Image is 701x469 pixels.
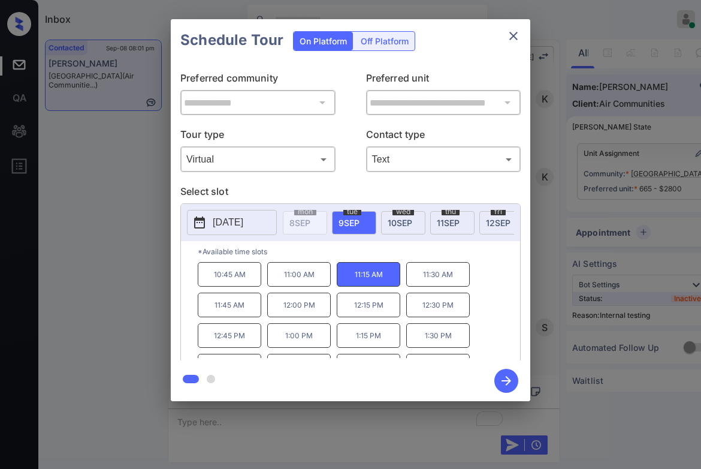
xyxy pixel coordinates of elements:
span: 11 SEP [437,218,460,228]
div: date-select [332,211,376,235]
p: 10:45 AM [198,262,261,287]
p: 1:00 PM [267,323,331,348]
p: Preferred community [180,71,336,90]
p: 1:15 PM [337,323,400,348]
span: wed [392,208,414,215]
p: Tour type [180,127,336,146]
p: 1:45 PM [198,354,261,378]
div: Text [369,149,518,169]
p: 11:00 AM [267,262,331,287]
p: 12:15 PM [337,293,400,317]
h2: Schedule Tour [171,19,293,61]
p: 11:45 AM [198,293,261,317]
p: 12:30 PM [406,293,470,317]
p: *Available time slots [198,241,520,262]
div: Off Platform [355,32,415,50]
span: fri [491,208,506,215]
p: Contact type [366,127,521,146]
span: 9 SEP [339,218,359,228]
div: date-select [381,211,425,235]
p: 2:00 PM [267,354,331,378]
p: 12:00 PM [267,293,331,317]
p: [DATE] [213,215,243,230]
span: 12 SEP [486,218,510,228]
p: 1:30 PM [406,323,470,348]
span: tue [343,208,361,215]
div: date-select [430,211,475,235]
button: close [501,24,525,48]
p: 11:30 AM [406,262,470,287]
p: Preferred unit [366,71,521,90]
div: Virtual [183,149,333,169]
div: date-select [479,211,524,235]
div: On Platform [294,32,353,50]
p: 2:15 PM [337,354,400,378]
span: 10 SEP [388,218,412,228]
p: 11:15 AM [337,262,400,287]
span: thu [442,208,460,215]
button: btn-next [487,365,525,396]
p: 2:30 PM [406,354,470,378]
p: Select slot [180,184,521,203]
p: 12:45 PM [198,323,261,348]
button: [DATE] [187,210,277,235]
